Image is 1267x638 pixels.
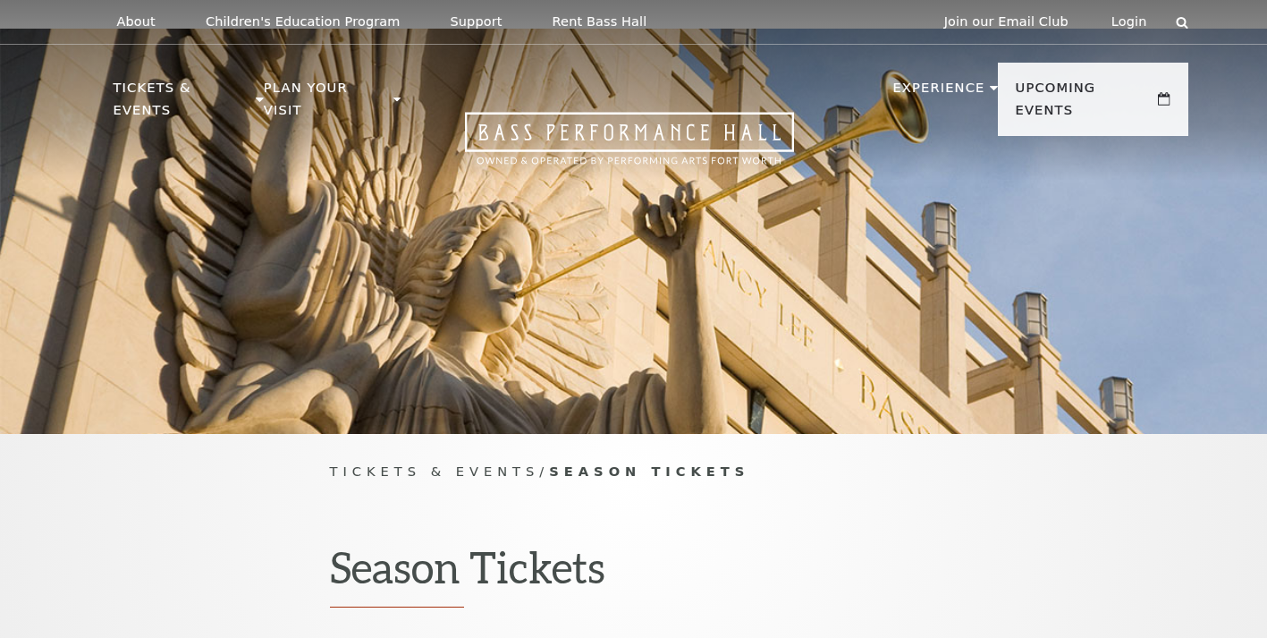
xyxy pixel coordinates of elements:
[451,14,503,30] p: Support
[330,464,540,479] span: Tickets & Events
[206,14,401,30] p: Children's Education Program
[264,77,389,132] p: Plan Your Visit
[892,77,984,109] p: Experience
[549,464,749,479] span: Season Tickets
[330,461,938,483] p: /
[553,14,647,30] p: Rent Bass Hall
[114,77,252,132] p: Tickets & Events
[330,541,938,608] h1: Season Tickets
[117,14,156,30] p: About
[1016,77,1154,132] p: Upcoming Events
